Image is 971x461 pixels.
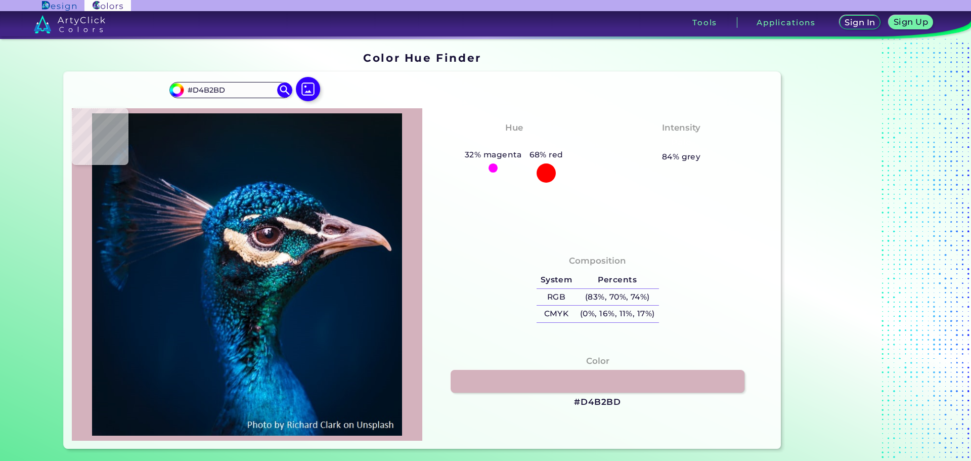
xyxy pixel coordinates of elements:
h3: Applications [757,19,816,26]
h4: Composition [569,254,626,268]
img: icon search [277,82,292,98]
a: Sign Up [891,16,931,29]
h3: Tools [692,19,717,26]
h1: Color Hue Finder [363,50,481,65]
h3: Pinkish Red [481,137,547,149]
h4: Color [586,354,609,368]
img: img_pavlin.jpg [77,113,417,436]
input: type color.. [184,83,278,97]
h4: Hue [505,120,523,135]
h3: Pale [667,137,695,149]
img: icon picture [296,77,320,101]
h5: (83%, 70%, 74%) [576,289,658,306]
h5: 32% magenta [461,148,525,161]
h5: CMYK [537,306,576,322]
h5: 84% grey [662,150,701,163]
img: ArtyClick Design logo [42,1,76,11]
h4: Intensity [662,120,700,135]
h5: Sign Up [895,18,926,26]
h5: RGB [537,289,576,306]
h5: 68% red [525,148,567,161]
h5: Sign In [846,19,874,26]
a: Sign In [841,16,878,29]
h3: #D4B2BD [574,396,621,408]
img: logo_artyclick_colors_white.svg [34,15,105,33]
h5: System [537,272,576,288]
h5: Percents [576,272,658,288]
h5: (0%, 16%, 11%, 17%) [576,306,658,322]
